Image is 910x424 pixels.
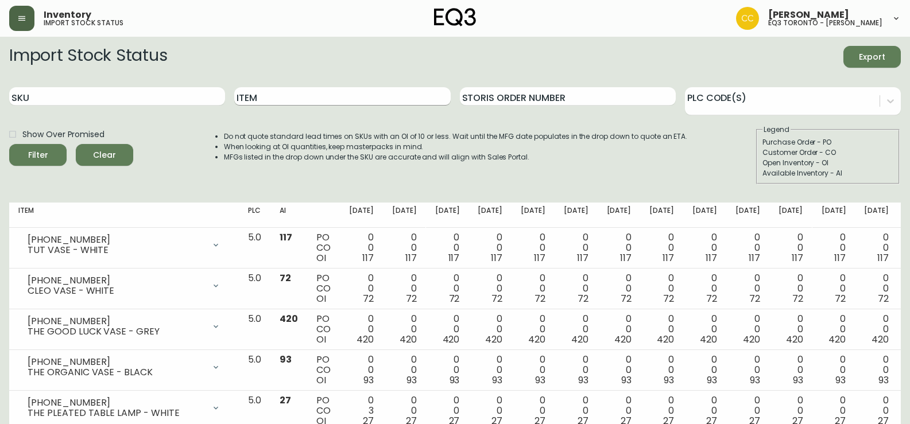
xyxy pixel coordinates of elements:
[762,158,893,168] div: Open Inventory - OI
[555,203,598,228] th: [DATE]
[707,374,717,387] span: 93
[749,251,760,264] span: 117
[621,374,632,387] span: 93
[349,232,374,263] div: 0 0
[786,333,803,346] span: 420
[450,374,460,387] span: 93
[9,144,67,166] button: Filter
[44,10,91,20] span: Inventory
[535,374,545,387] span: 93
[822,232,846,263] div: 0 0
[18,273,230,298] div: [PHONE_NUMBER]CLEO VASE - WHITE
[878,292,889,305] span: 72
[571,333,588,346] span: 420
[491,251,502,264] span: 117
[822,314,846,345] div: 0 0
[85,148,124,162] span: Clear
[406,374,417,387] span: 93
[768,20,882,26] h5: eq3 toronto - [PERSON_NAME]
[512,203,555,228] th: [DATE]
[280,231,292,244] span: 117
[607,232,632,263] div: 0 0
[762,137,893,147] div: Purchase Order - PO
[692,314,717,345] div: 0 0
[316,374,326,387] span: OI
[485,333,502,346] span: 420
[239,269,270,309] td: 5.0
[280,394,291,407] span: 27
[478,232,502,263] div: 0 0
[357,333,374,346] span: 420
[363,374,374,387] span: 93
[316,292,326,305] span: OI
[779,314,803,345] div: 0 0
[564,314,588,345] div: 0 0
[434,8,477,26] img: logo
[534,251,545,264] span: 117
[363,292,374,305] span: 72
[392,355,417,386] div: 0 0
[528,333,545,346] span: 420
[578,374,588,387] span: 93
[239,309,270,350] td: 5.0
[564,355,588,386] div: 0 0
[779,273,803,304] div: 0 0
[224,152,688,162] li: MFGs listed in the drop down under the SKU are accurate and will align with Sales Portal.
[657,333,674,346] span: 420
[443,333,460,346] span: 420
[812,203,855,228] th: [DATE]
[405,251,417,264] span: 117
[224,131,688,142] li: Do not quote standard lead times on SKUs with an OI of 10 or less. Wait until the MFG date popula...
[835,374,846,387] span: 93
[478,314,502,345] div: 0 0
[578,292,588,305] span: 72
[768,10,849,20] span: [PERSON_NAME]
[9,203,239,228] th: Item
[9,46,167,68] h2: Import Stock Status
[28,357,204,367] div: [PHONE_NUMBER]
[853,50,892,64] span: Export
[521,355,545,386] div: 0 0
[28,326,204,337] div: THE GOOD LUCK VASE - GREY
[280,353,292,366] span: 93
[735,314,760,345] div: 0 0
[18,314,230,339] div: [PHONE_NUMBER]THE GOOD LUCK VASE - GREY
[878,374,889,387] span: 93
[22,129,104,141] span: Show Over Promised
[491,292,502,305] span: 72
[621,292,632,305] span: 72
[607,314,632,345] div: 0 0
[683,203,726,228] th: [DATE]
[435,355,460,386] div: 0 0
[822,355,846,386] div: 0 0
[726,203,769,228] th: [DATE]
[749,292,760,305] span: 72
[383,203,426,228] th: [DATE]
[28,275,204,286] div: [PHONE_NUMBER]
[349,355,374,386] div: 0 0
[468,203,512,228] th: [DATE]
[649,273,674,304] div: 0 0
[692,232,717,263] div: 0 0
[18,355,230,380] div: [PHONE_NUMBER]THE ORGANIC VASE - BLACK
[521,273,545,304] div: 0 0
[18,232,230,258] div: [PHONE_NUMBER]TUT VASE - WHITE
[316,314,331,345] div: PO CO
[614,333,632,346] span: 420
[535,292,545,305] span: 72
[864,355,889,386] div: 0 0
[735,232,760,263] div: 0 0
[750,374,760,387] span: 93
[598,203,641,228] th: [DATE]
[392,232,417,263] div: 0 0
[239,203,270,228] th: PLC
[743,333,760,346] span: 420
[735,273,760,304] div: 0 0
[855,203,898,228] th: [DATE]
[607,273,632,304] div: 0 0
[478,355,502,386] div: 0 0
[834,251,846,264] span: 117
[392,273,417,304] div: 0 0
[640,203,683,228] th: [DATE]
[769,203,812,228] th: [DATE]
